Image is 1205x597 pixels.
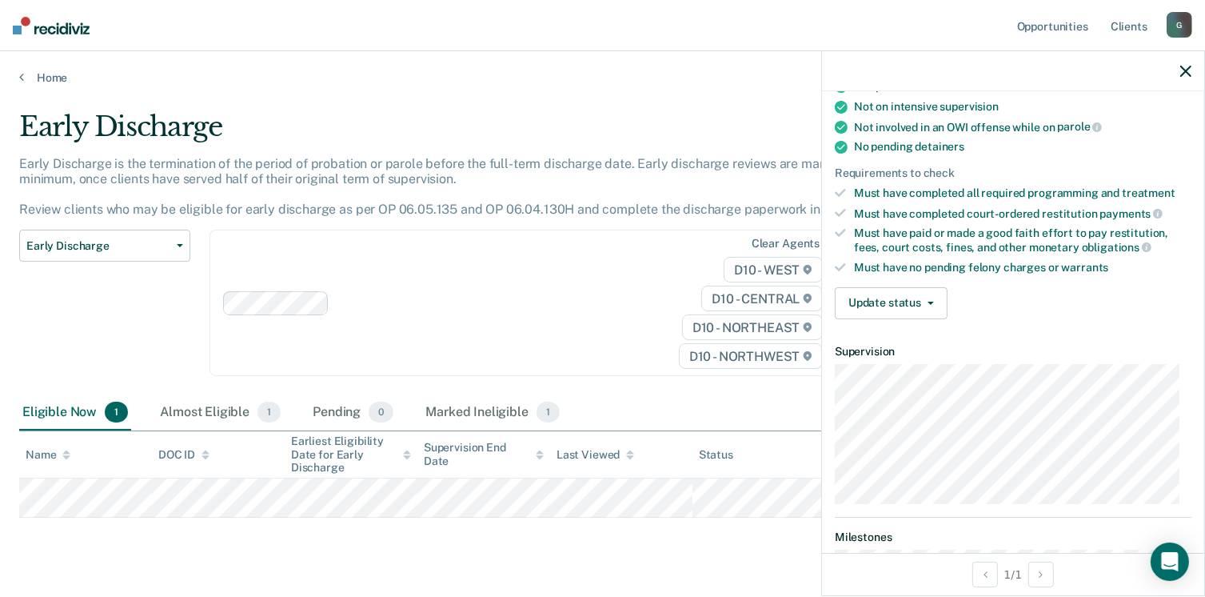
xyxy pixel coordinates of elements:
span: parole [1057,120,1102,133]
div: G [1167,12,1192,38]
div: Name [26,448,70,462]
div: Must have completed court-ordered restitution [854,206,1191,221]
div: Supervision End Date [424,441,544,468]
div: Must have no pending felony charges or [854,261,1191,274]
span: treatment [1122,186,1175,199]
span: obligations [1082,241,1151,254]
div: Earliest Eligibility Date for Early Discharge [291,435,411,475]
div: Must have paid or made a good faith effort to pay restitution, fees, court costs, fines, and othe... [854,226,1191,254]
button: Update status [835,287,948,319]
div: Not on intensive [854,100,1191,114]
span: term [1022,80,1059,93]
div: Clear agents [752,237,820,250]
span: 0 [369,402,393,423]
button: Next Opportunity [1028,562,1054,587]
div: Last Viewed [557,448,634,462]
div: Open Intercom Messenger [1151,543,1189,581]
div: 1 / 1 [822,553,1204,595]
span: warrants [1062,261,1109,274]
div: Almost Eligible [157,395,284,431]
span: D10 - NORTHEAST [682,315,823,340]
div: DOC ID [158,448,209,462]
dt: Supervision [835,345,1191,359]
div: No pending [854,140,1191,154]
div: Not involved in an OWI offense while on [854,120,1191,134]
span: payments [1100,207,1163,220]
a: Home [19,70,1186,85]
div: Eligible Now [19,395,131,431]
div: Requirements to check [835,166,1191,180]
img: Recidiviz [13,17,90,34]
button: Previous Opportunity [972,562,998,587]
div: Must have completed all required programming and [854,186,1191,200]
p: Early Discharge is the termination of the period of probation or parole before the full-term disc... [19,156,879,218]
div: Early Discharge [19,110,923,156]
span: D10 - WEST [724,257,823,282]
span: D10 - CENTRAL [701,286,823,311]
div: Pending [309,395,397,431]
span: detainers [915,140,964,153]
span: 1 [537,402,560,423]
span: D10 - NORTHWEST [679,343,823,369]
div: Status [699,448,733,462]
span: supervision [940,100,999,113]
div: Marked Ineligible [422,395,563,431]
dt: Milestones [835,531,1191,544]
span: 1 [105,402,128,423]
span: 1 [257,402,281,423]
span: Early Discharge [26,239,170,253]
